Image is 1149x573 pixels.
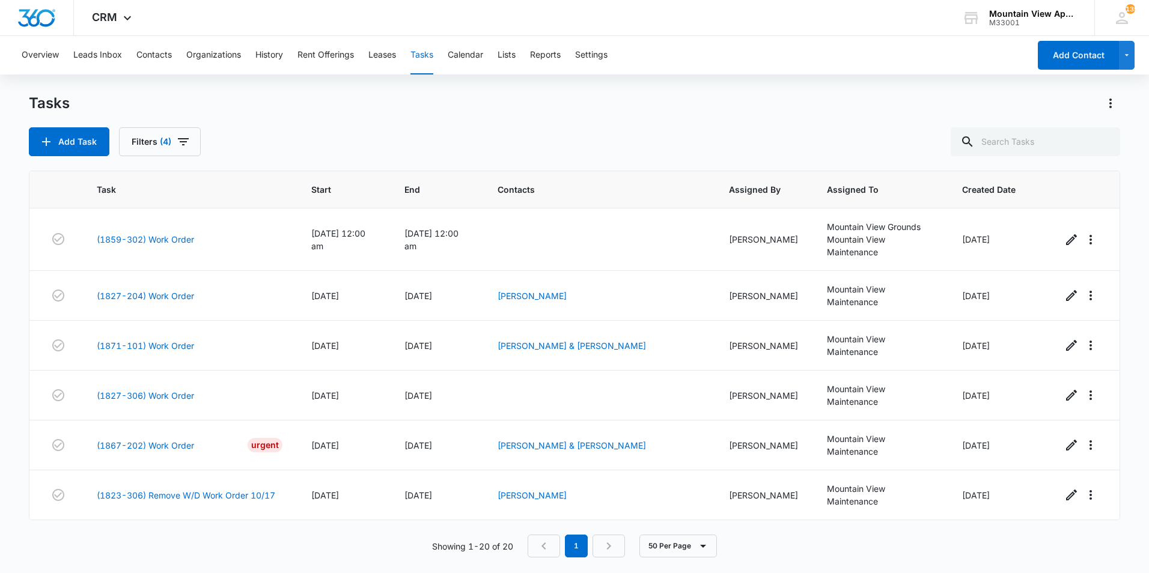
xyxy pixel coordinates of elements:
[729,233,798,246] div: [PERSON_NAME]
[448,36,483,74] button: Calendar
[368,36,396,74] button: Leases
[404,490,432,500] span: [DATE]
[989,9,1077,19] div: account name
[22,36,59,74] button: Overview
[255,36,283,74] button: History
[827,183,916,196] span: Assigned To
[97,183,265,196] span: Task
[404,183,451,196] span: End
[1038,41,1119,70] button: Add Contact
[530,36,561,74] button: Reports
[404,228,459,251] span: [DATE] 12:00 am
[827,432,933,458] div: Mountain View Maintenance
[432,540,513,553] p: Showing 1-20 of 20
[97,389,194,402] a: (1827-306) Work Order
[92,11,117,23] span: CRM
[528,535,625,557] nav: Pagination
[311,341,339,351] span: [DATE]
[311,291,339,301] span: [DATE]
[410,36,433,74] button: Tasks
[498,341,646,351] a: [PERSON_NAME] & [PERSON_NAME]
[404,440,432,450] span: [DATE]
[73,36,122,74] button: Leads Inbox
[729,339,798,352] div: [PERSON_NAME]
[1101,94,1120,113] button: Actions
[827,333,933,358] div: Mountain View Maintenance
[962,291,990,301] span: [DATE]
[404,341,432,351] span: [DATE]
[404,390,432,401] span: [DATE]
[498,440,646,450] a: [PERSON_NAME] & [PERSON_NAME]
[97,439,194,452] a: (1867-202) Work Order
[962,390,990,401] span: [DATE]
[160,138,171,146] span: (4)
[729,290,798,302] div: [PERSON_NAME]
[827,283,933,308] div: Mountain View Maintenance
[498,291,567,301] a: [PERSON_NAME]
[311,490,339,500] span: [DATE]
[311,440,339,450] span: [DATE]
[962,341,990,351] span: [DATE]
[827,220,933,233] div: Mountain View Grounds
[827,482,933,508] div: Mountain View Maintenance
[575,36,608,74] button: Settings
[186,36,241,74] button: Organizations
[311,228,365,251] span: [DATE] 12:00 am
[29,127,109,156] button: Add Task
[97,339,194,352] a: (1871-101) Work Order
[297,36,354,74] button: Rent Offerings
[962,183,1016,196] span: Created Date
[498,36,516,74] button: Lists
[729,489,798,502] div: [PERSON_NAME]
[29,94,70,112] h1: Tasks
[951,127,1120,156] input: Search Tasks
[827,233,933,258] div: Mountain View Maintenance
[962,440,990,450] span: [DATE]
[1126,4,1135,14] span: 139
[119,127,201,156] button: Filters(4)
[498,183,683,196] span: Contacts
[311,183,358,196] span: Start
[565,535,588,557] em: 1
[1126,4,1135,14] div: notifications count
[962,234,990,244] span: [DATE]
[97,489,275,502] a: (1823-306) Remove W/D Work Order 10/17
[97,233,194,246] a: (1859-302) Work Order
[729,389,798,402] div: [PERSON_NAME]
[311,390,339,401] span: [DATE]
[989,19,1077,27] div: account id
[827,383,933,408] div: Mountain View Maintenance
[639,535,717,557] button: 50 Per Page
[962,490,990,500] span: [DATE]
[97,290,194,302] a: (1827-204) Work Order
[248,438,282,452] div: Urgent
[729,439,798,452] div: [PERSON_NAME]
[136,36,172,74] button: Contacts
[498,490,567,500] a: [PERSON_NAME]
[404,291,432,301] span: [DATE]
[729,183,781,196] span: Assigned By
